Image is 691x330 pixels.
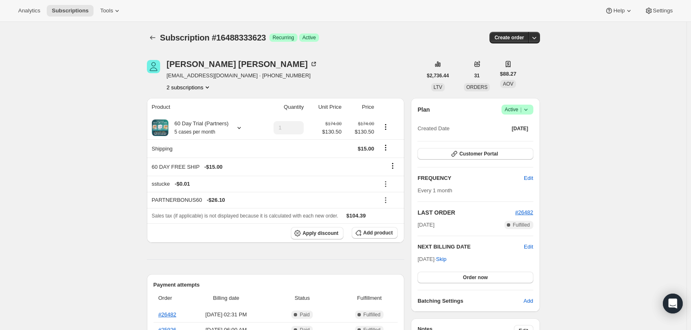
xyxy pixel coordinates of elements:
button: Settings [640,5,678,17]
th: Quantity [259,98,307,116]
button: 31 [469,70,485,81]
span: Fulfilled [513,222,530,228]
span: Apply discount [302,230,338,237]
span: Every 1 month [417,187,452,194]
h2: NEXT BILLING DATE [417,243,524,251]
h2: LAST ORDER [417,208,515,217]
button: Edit [524,243,533,251]
span: Billing date [194,294,258,302]
button: Shipping actions [379,143,392,152]
span: $88.27 [500,70,516,78]
span: - $15.00 [204,163,223,171]
span: Subscription #16488333623 [160,33,266,42]
a: #26482 [515,209,533,215]
span: [EMAIL_ADDRESS][DOMAIN_NAME] · [PHONE_NUMBER] [167,72,318,80]
button: $2,736.44 [422,70,454,81]
th: Price [344,98,377,116]
button: Skip [431,253,451,266]
span: Tools [100,7,113,14]
button: Analytics [13,5,45,17]
span: ORDERS [466,84,487,90]
th: Unit Price [306,98,344,116]
span: $2,736.44 [427,72,449,79]
small: $174.00 [358,121,374,126]
span: Settings [653,7,673,14]
small: $174.00 [325,121,341,126]
button: Customer Portal [417,148,533,160]
span: $130.50 [347,128,374,136]
span: Status [264,294,341,302]
button: Order now [417,272,533,283]
span: Add [523,297,533,305]
span: AOV [503,81,513,87]
span: Analytics [18,7,40,14]
a: #26482 [158,311,176,318]
img: product img [152,120,168,136]
button: Product actions [167,83,212,91]
span: Subscriptions [52,7,89,14]
button: Subscriptions [47,5,94,17]
h2: Payment attempts [154,281,398,289]
span: Skip [436,255,446,263]
span: Customer Portal [459,151,498,157]
button: Tools [95,5,126,17]
span: Order now [463,274,488,281]
h2: Plan [417,105,430,114]
button: [DATE] [507,123,533,134]
div: 60 DAY FREE SHIP [152,163,374,171]
span: Fulfilled [363,311,380,318]
span: $130.50 [322,128,342,136]
th: Product [147,98,259,116]
button: Subscriptions [147,32,158,43]
span: LTV [434,84,442,90]
button: Product actions [379,122,392,132]
div: [PERSON_NAME] [PERSON_NAME] [167,60,318,68]
span: [DATE] [512,125,528,132]
span: [DATE] · [417,256,446,262]
h6: Batching Settings [417,297,523,305]
span: [DATE] [417,221,434,229]
th: Shipping [147,139,259,158]
span: - $0.01 [175,180,190,188]
span: Add product [363,230,393,236]
span: Sales tax (if applicable) is not displayed because it is calculated with each new order. [152,213,338,219]
span: Robert McNulty [147,60,160,73]
button: Help [600,5,638,17]
span: $104.39 [346,213,366,219]
span: Help [613,7,624,14]
span: [DATE] · 02:31 PM [194,311,258,319]
div: sstucke [152,180,374,188]
div: PARTNERBONUS60 [152,196,374,204]
span: | [520,106,521,113]
button: Apply discount [291,227,343,239]
span: Active [505,105,530,114]
span: Paid [300,311,310,318]
span: Created Date [417,124,449,133]
button: #26482 [515,208,533,217]
span: Edit [524,174,533,182]
th: Order [154,289,192,307]
span: $15.00 [358,146,374,152]
span: 31 [474,72,480,79]
span: - $26.10 [207,196,225,204]
span: Recurring [273,34,294,41]
span: Create order [494,34,524,41]
span: Active [302,34,316,41]
button: Edit [519,172,538,185]
div: 60 Day Trial (Partners) [168,120,229,136]
button: Create order [489,32,529,43]
small: 5 cases per month [175,129,216,135]
button: Add product [352,227,398,239]
h2: FREQUENCY [417,174,524,182]
span: Fulfillment [346,294,393,302]
div: Open Intercom Messenger [663,294,683,313]
button: Add [518,294,538,308]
